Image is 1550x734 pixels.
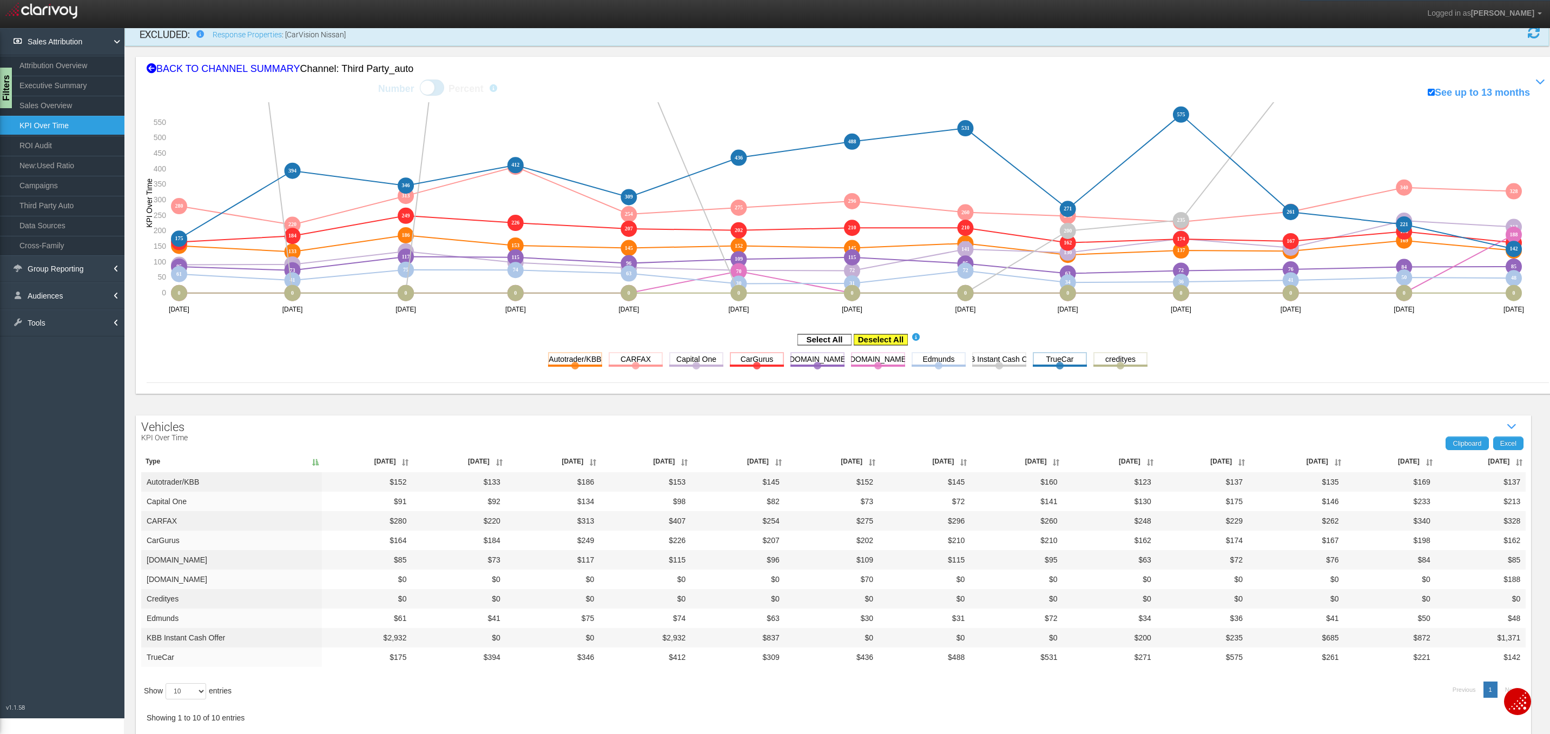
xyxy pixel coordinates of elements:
select: Showentries [166,683,206,699]
td: $117 [506,550,599,570]
a: Logged in as[PERSON_NAME] [1419,1,1550,27]
text: 200 [154,227,167,235]
text: 0 [291,290,294,296]
td: $0 [785,589,879,609]
text: 74 [513,267,518,273]
text: 249 [402,213,410,219]
input: See up to 13 months [1428,89,1435,96]
text: 91 [176,262,182,268]
text: 233 [1400,217,1408,223]
td: $115 [879,550,970,570]
text: 0 [1403,290,1406,296]
text: 72 [849,268,855,274]
a: 1 [1483,682,1498,698]
td: $407 [599,511,691,531]
td: $72 [1157,550,1248,570]
text: 229 [1177,219,1185,225]
text: 210 [848,224,856,230]
text: 186 [402,232,410,238]
text: 98 [513,260,518,266]
td: $34 [1063,609,1156,628]
text: 280 [175,203,183,209]
text: 95 [962,260,968,266]
td: KBB Instant Cash Offer [141,628,322,647]
text: 123 [1064,252,1072,257]
td: $0 [879,589,970,609]
text: 235 [1177,217,1185,223]
td: $210 [970,531,1063,550]
td: $200 [1063,628,1156,647]
text: [DATE] [169,306,189,313]
td: $2,932 [322,628,412,647]
text: [DATE] [842,306,862,313]
text: 48 [1511,275,1516,281]
td: $210 [879,531,970,550]
text: 0 [1066,290,1069,296]
strong: EXCLUDED: [140,29,190,40]
span: Vehicles [141,420,184,434]
td: $0 [599,589,691,609]
text: 340 [1400,184,1408,190]
td: $685 [1248,628,1344,647]
text: 137 [1510,247,1518,253]
text: 153 [511,242,519,248]
td: $262 [1248,511,1344,531]
text: 0 [162,288,166,297]
text: 117 [402,254,410,260]
td: $229 [1157,511,1248,531]
th: Mar '25: activate to sort column ascending [1063,451,1156,472]
text: 30 [736,281,741,287]
td: $0 [412,570,505,589]
text: 31 [849,280,855,286]
td: $2,932 [599,628,691,647]
td: $146 [1248,492,1344,511]
text: 275 [735,204,743,210]
text: 0 [1289,290,1292,296]
td: $0 [412,589,505,609]
td: $85 [322,550,412,570]
td: $169 [1344,472,1436,492]
span: Channel: third party_auto [300,63,413,74]
text: 0 [405,290,407,296]
text: 63 [1065,270,1071,276]
td: $137 [1157,472,1248,492]
text: 100 [154,257,167,266]
th: Dec '24: activate to sort column ascending [785,451,879,472]
td: $872 [1344,628,1436,647]
text: [DATE] [1503,306,1524,313]
td: $96 [691,550,784,570]
a: Clipboard [1446,437,1488,449]
td: $226 [599,531,691,550]
td: $85 [1436,550,1526,570]
span: Clipboard [1453,440,1482,447]
th: Jul '24: activate to sort column ascending [322,451,412,472]
td: $41 [412,609,505,628]
td: $313 [506,511,599,531]
i: Show / Hide Performance Chart [1533,74,1549,90]
text: [DATE] [505,306,526,313]
text: 162 [1510,240,1518,246]
text: [DATE] [618,306,639,313]
text: 260 [961,209,969,215]
text: 73 [290,267,295,273]
td: $186 [506,472,599,492]
text: 0 [628,290,630,296]
text: 0 [178,290,181,296]
a: Excel [1493,437,1524,449]
text: 313 [402,193,410,199]
text: 400 [154,164,167,173]
text: 130 [1064,249,1072,255]
span: [PERSON_NAME] [1471,9,1534,17]
td: $98 [599,492,691,511]
text: 0 [1513,290,1515,296]
td: $260 [970,511,1063,531]
td: $91 [322,492,412,511]
td: $220 [412,511,505,531]
span: Logged in as [1427,9,1470,17]
td: $174 [1157,531,1248,550]
text: 436 [735,155,743,161]
td: $0 [691,570,784,589]
td: $130 [1063,492,1156,511]
text: 202 [735,227,743,233]
td: $207 [691,531,784,550]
